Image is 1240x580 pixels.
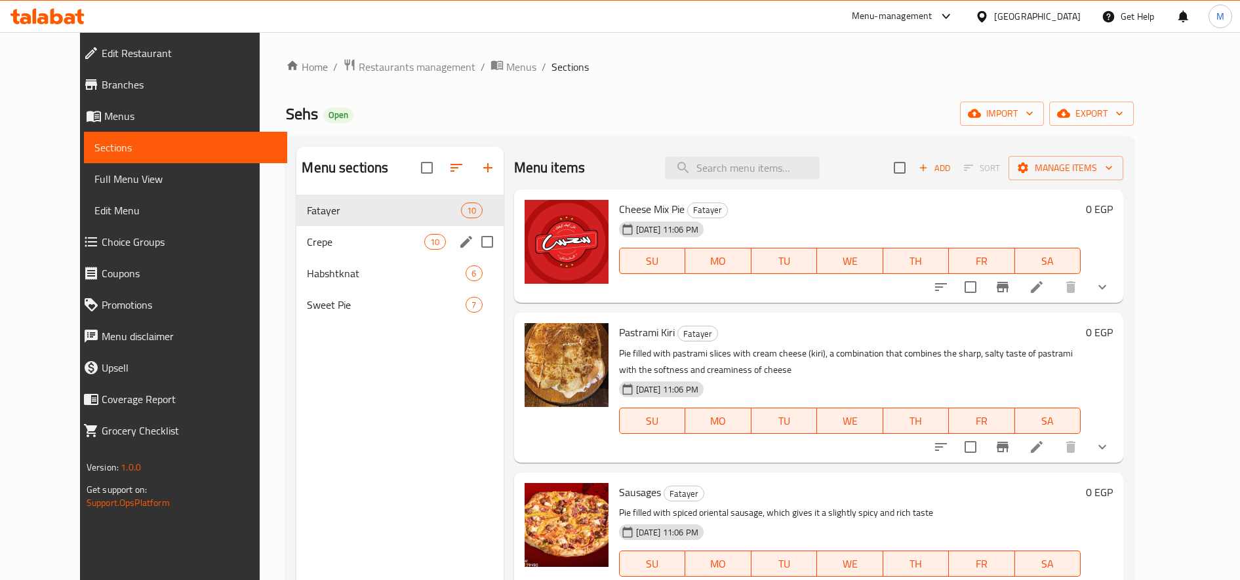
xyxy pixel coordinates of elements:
button: WE [817,551,883,577]
button: import [960,102,1044,126]
p: Pie filled with spiced oriental sausage, which gives it a slightly spicy and rich taste [619,505,1081,521]
a: Edit Restaurant [73,37,287,69]
button: TH [883,408,950,434]
span: SA [1020,412,1076,431]
li: / [481,59,485,75]
button: SU [619,248,685,274]
span: MO [690,252,746,271]
img: Pastrami Kiri [525,323,609,407]
span: 10 [462,204,481,217]
li: / [542,59,546,75]
span: M [1216,9,1224,24]
a: Grocery Checklist [73,415,287,446]
a: Home [286,59,328,75]
div: [GEOGRAPHIC_DATA] [994,9,1081,24]
button: Add [913,158,955,178]
span: 1.0.0 [121,459,141,476]
span: Habshtknat [307,265,466,281]
nav: Menu sections [296,189,503,326]
a: Menu disclaimer [73,320,287,352]
span: Promotions [102,297,277,313]
span: Fatayer [688,203,727,218]
button: export [1049,102,1134,126]
span: Sweet Pie [307,297,466,313]
div: Habshtknat6 [296,258,503,289]
h2: Menu sections [302,158,388,178]
span: Menu disclaimer [102,328,277,344]
p: Pie filled with pastrami slices with cream cheese (kiri), a combination that combines the sharp, ... [619,345,1081,378]
button: TU [751,408,818,434]
span: SU [625,412,680,431]
span: Upsell [102,360,277,376]
button: sort-choices [925,271,957,303]
h6: 0 EGP [1086,200,1113,218]
span: Edit Restaurant [102,45,277,61]
span: Select section [886,154,913,182]
button: SU [619,408,685,434]
span: Open [323,109,353,121]
div: items [466,265,482,281]
span: Sehs [286,99,318,128]
span: Choice Groups [102,234,277,250]
button: delete [1055,431,1087,463]
span: Grocery Checklist [102,423,277,438]
button: TH [883,551,950,577]
span: MO [690,412,746,431]
span: Version: [87,459,119,476]
span: TH [889,252,944,271]
button: Branch-specific-item [987,431,1018,463]
span: Add [917,161,952,176]
button: MO [685,551,751,577]
div: Menu-management [852,9,932,24]
button: sort-choices [925,431,957,463]
span: Full Menu View [94,171,277,187]
span: [DATE] 11:06 PM [631,223,704,236]
div: Sweet Pie7 [296,289,503,320]
span: [DATE] 11:06 PM [631,526,704,539]
div: items [461,203,482,218]
button: show more [1087,271,1118,303]
img: Sausages [525,483,609,567]
button: MO [685,408,751,434]
h6: 0 EGP [1086,483,1113,501]
span: TU [757,412,812,431]
h6: 0 EGP [1086,323,1113,341]
button: TH [883,248,950,274]
span: Fatayer [307,203,461,218]
span: Sort sections [441,152,472,184]
span: Fatayer [664,486,704,501]
span: Manage items [1019,160,1113,176]
div: Fatayer10 [296,195,503,226]
span: 6 [466,267,481,280]
span: Menus [104,108,277,124]
button: WE [817,248,883,274]
span: Cheese Mix Pie [619,199,685,219]
div: items [466,297,482,313]
span: FR [954,554,1010,573]
button: FR [949,408,1015,434]
span: export [1060,106,1123,122]
svg: Show Choices [1094,279,1110,295]
a: Edit Menu [84,195,287,226]
span: TU [757,554,812,573]
button: TU [751,551,818,577]
span: [DATE] 11:06 PM [631,383,704,396]
span: WE [822,554,878,573]
h2: Menu items [514,158,586,178]
a: Restaurants management [343,58,475,75]
span: 10 [425,236,445,248]
span: Crepe [307,234,424,250]
span: Select to update [957,433,984,461]
a: Menus [490,58,536,75]
button: FR [949,551,1015,577]
span: SA [1020,252,1076,271]
span: Sections [551,59,589,75]
button: show more [1087,431,1118,463]
svg: Show Choices [1094,439,1110,455]
span: WE [822,252,878,271]
button: Manage items [1009,156,1123,180]
span: SU [625,554,680,573]
a: Support.OpsPlatform [87,494,170,511]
